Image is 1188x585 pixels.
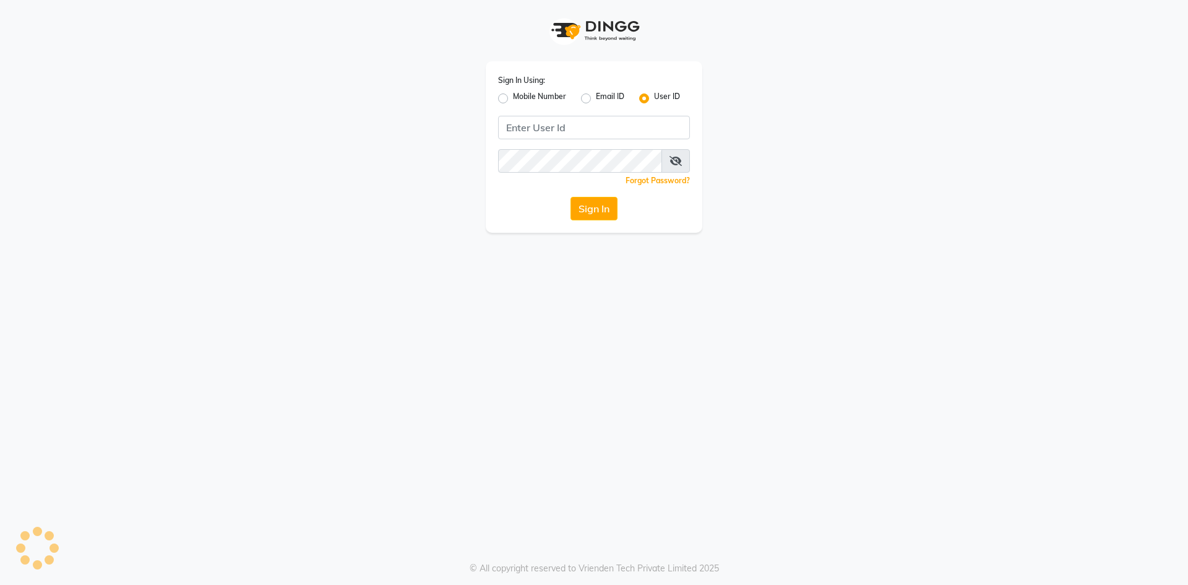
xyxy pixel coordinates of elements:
[498,116,690,139] input: Username
[596,91,624,106] label: Email ID
[498,75,545,86] label: Sign In Using:
[626,176,690,185] a: Forgot Password?
[498,149,662,173] input: Username
[513,91,566,106] label: Mobile Number
[544,12,643,49] img: logo1.svg
[654,91,680,106] label: User ID
[570,197,618,220] button: Sign In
